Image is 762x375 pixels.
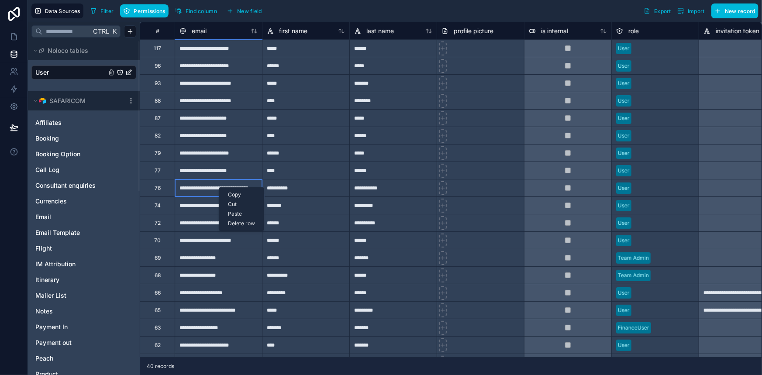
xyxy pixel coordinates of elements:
button: Import [674,3,708,18]
div: 63 [155,324,161,331]
span: Payment out [35,338,72,347]
div: 87 [155,115,161,122]
div: Affiliates [31,116,136,130]
div: Team Admin [618,272,649,279]
div: 76 [155,185,161,192]
span: Affiliates [35,118,62,127]
a: Consultant enquiries [35,181,115,190]
div: 62 [155,342,161,349]
span: Ctrl [92,26,110,37]
div: User [618,132,630,140]
span: Import [688,8,705,14]
span: Noloco tables [48,46,88,55]
button: Find column [172,4,220,17]
button: Export [641,3,674,18]
div: User [618,219,630,227]
div: 93 [155,80,161,87]
span: first name [279,27,307,35]
div: Mailer List [31,289,136,303]
div: FinanceUser [618,324,649,332]
span: Notes [35,307,53,316]
span: New record [725,8,755,14]
div: User [618,114,630,122]
a: Flight [35,244,115,253]
div: Copy [219,190,264,200]
div: Itinerary [31,273,136,287]
div: User [618,306,630,314]
div: Payment In [31,320,136,334]
span: Itinerary [35,275,59,284]
div: 66 [155,289,161,296]
div: 74 [155,202,161,209]
a: New record [708,3,759,18]
div: Booking Option [31,147,136,161]
span: IM Attribution [35,260,76,268]
div: Notes [31,304,136,318]
span: Permissions [134,8,165,14]
div: User [618,341,630,349]
span: Email [35,213,51,221]
div: 77 [155,167,161,174]
span: Peach [35,354,53,363]
div: User [618,149,630,157]
div: User [31,65,136,79]
a: Mailer List [35,291,115,300]
span: invitation token [716,27,759,35]
div: User [618,79,630,87]
div: 117 [154,45,161,52]
span: Email Template [35,228,80,237]
div: User [618,167,630,175]
button: New field [224,4,265,17]
span: Booking [35,134,59,143]
span: email [192,27,207,35]
div: User [618,202,630,210]
div: 96 [155,62,161,69]
a: Peach [35,354,115,363]
span: profile picture [454,27,493,35]
a: Itinerary [35,275,115,284]
a: User [35,68,106,77]
span: Mailer List [35,291,66,300]
div: User [618,45,630,52]
div: Email Template [31,226,136,240]
a: Payment out [35,338,115,347]
button: Noloco tables [31,45,131,57]
div: Email [31,210,136,224]
button: Data Sources [31,3,83,18]
a: Email Template [35,228,115,237]
a: Payment In [35,323,115,331]
span: Currencies [35,197,67,206]
button: Filter [87,4,117,17]
div: Currencies [31,194,136,208]
img: Airtable Logo [39,97,46,104]
a: Permissions [120,4,172,17]
span: Booking Option [35,150,80,158]
span: role [628,27,639,35]
span: Consultant enquiries [35,181,96,190]
div: Flight [31,241,136,255]
div: # [147,28,168,34]
div: Paste [219,209,264,219]
div: User [618,289,630,297]
a: Call Log [35,165,115,174]
span: Filter [100,8,114,14]
div: Peach [31,351,136,365]
div: Delete row [219,219,264,228]
span: Flight [35,244,52,253]
span: Call Log [35,165,59,174]
div: 65 [155,307,161,314]
span: Export [654,8,671,14]
a: IM Attribution [35,260,115,268]
span: is internal [541,27,568,35]
button: Permissions [120,4,168,17]
span: SAFARICOM [49,96,86,105]
a: Affiliates [35,118,115,127]
button: Airtable LogoSAFARICOM [31,95,124,107]
a: Booking Option [35,150,115,158]
div: User [618,184,630,192]
div: Booking [31,131,136,145]
div: 82 [155,132,161,139]
span: last name [366,27,394,35]
a: Booking [35,134,115,143]
div: Team Admin [618,254,649,262]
